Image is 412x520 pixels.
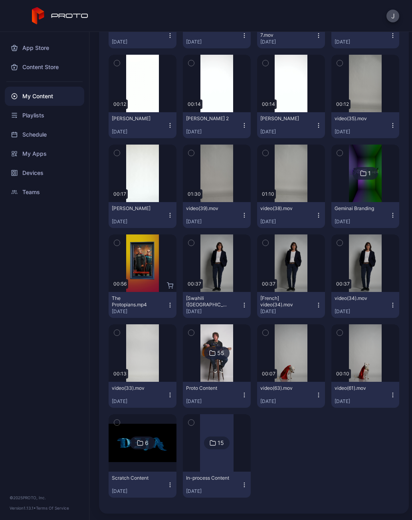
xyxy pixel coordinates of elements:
[186,218,241,225] div: [DATE]
[257,112,325,138] button: [PERSON_NAME][DATE]
[5,144,84,163] a: My Apps
[112,308,167,315] div: [DATE]
[112,295,156,308] div: The Protopians.mp4
[257,292,325,318] button: [French] video(34).mov[DATE]
[260,398,315,405] div: [DATE]
[112,385,156,391] div: video(33).mov
[112,39,167,45] div: [DATE]
[335,205,378,212] div: Geminai Branding
[260,385,304,391] div: video(63).mov
[257,22,325,48] button: 07.09.2025_14:10:27.mov[DATE]
[217,349,224,357] div: 55
[335,398,390,405] div: [DATE]
[183,382,251,408] button: Proto Content[DATE]
[186,488,241,494] div: [DATE]
[257,382,325,408] button: video(63).mov[DATE]
[186,39,241,45] div: [DATE]
[5,183,84,202] a: Teams
[183,292,251,318] button: [Swahili ([GEOGRAPHIC_DATA])] video(34).mov[DATE]
[260,308,315,315] div: [DATE]
[112,475,156,481] div: Scratch Content
[186,295,230,308] div: [Swahili (Kenya)] video(34).mov
[186,115,230,122] div: Lyntha Chin 2
[335,218,390,225] div: [DATE]
[331,382,399,408] button: video(61).mov[DATE]
[5,58,84,77] a: Content Store
[36,506,69,510] a: Terms Of Service
[10,506,36,510] span: Version 1.13.1 •
[186,129,241,135] div: [DATE]
[183,472,251,498] button: In-process Content[DATE]
[186,398,241,405] div: [DATE]
[368,170,371,177] div: 1
[183,112,251,138] button: [PERSON_NAME] 2[DATE]
[5,87,84,106] a: My Content
[10,494,79,501] div: © 2025 PROTO, Inc.
[109,472,176,498] button: Scratch Content[DATE]
[335,115,378,122] div: video(35).mov
[335,295,378,302] div: video(34).mov
[183,22,251,48] button: [DATE]
[109,112,176,138] button: [PERSON_NAME][DATE]
[5,106,84,125] a: Playlists
[260,129,315,135] div: [DATE]
[260,295,304,308] div: [French] video(34).mov
[109,382,176,408] button: video(33).mov[DATE]
[5,125,84,144] a: Schedule
[386,10,399,22] button: J
[112,218,167,225] div: [DATE]
[112,205,156,212] div: Natalie Marston
[260,26,304,38] div: 07.09.2025_14:10:27.mov
[5,38,84,58] a: App Store
[183,202,251,228] button: video(39).mov[DATE]
[186,385,230,391] div: Proto Content
[257,202,325,228] button: video(38).mov[DATE]
[109,292,176,318] button: The Protopians.mp4[DATE]
[112,488,167,494] div: [DATE]
[335,385,378,391] div: video(61).mov
[335,129,390,135] div: [DATE]
[186,475,230,481] div: In-process Content
[260,205,304,212] div: video(38).mov
[260,39,315,45] div: [DATE]
[186,308,241,315] div: [DATE]
[335,39,390,45] div: [DATE]
[331,292,399,318] button: video(34).mov[DATE]
[112,129,167,135] div: [DATE]
[218,439,224,447] div: 15
[109,22,176,48] button: [DATE]
[112,398,167,405] div: [DATE]
[335,308,390,315] div: [DATE]
[260,115,304,122] div: Lyntha Chin
[331,22,399,48] button: [DATE]
[186,205,230,212] div: video(39).mov
[331,202,399,228] button: Geminai Branding[DATE]
[145,439,149,447] div: 6
[260,218,315,225] div: [DATE]
[109,202,176,228] button: [PERSON_NAME][DATE]
[112,115,156,122] div: Tatiana Thomas
[5,163,84,183] a: Devices
[331,112,399,138] button: video(35).mov[DATE]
